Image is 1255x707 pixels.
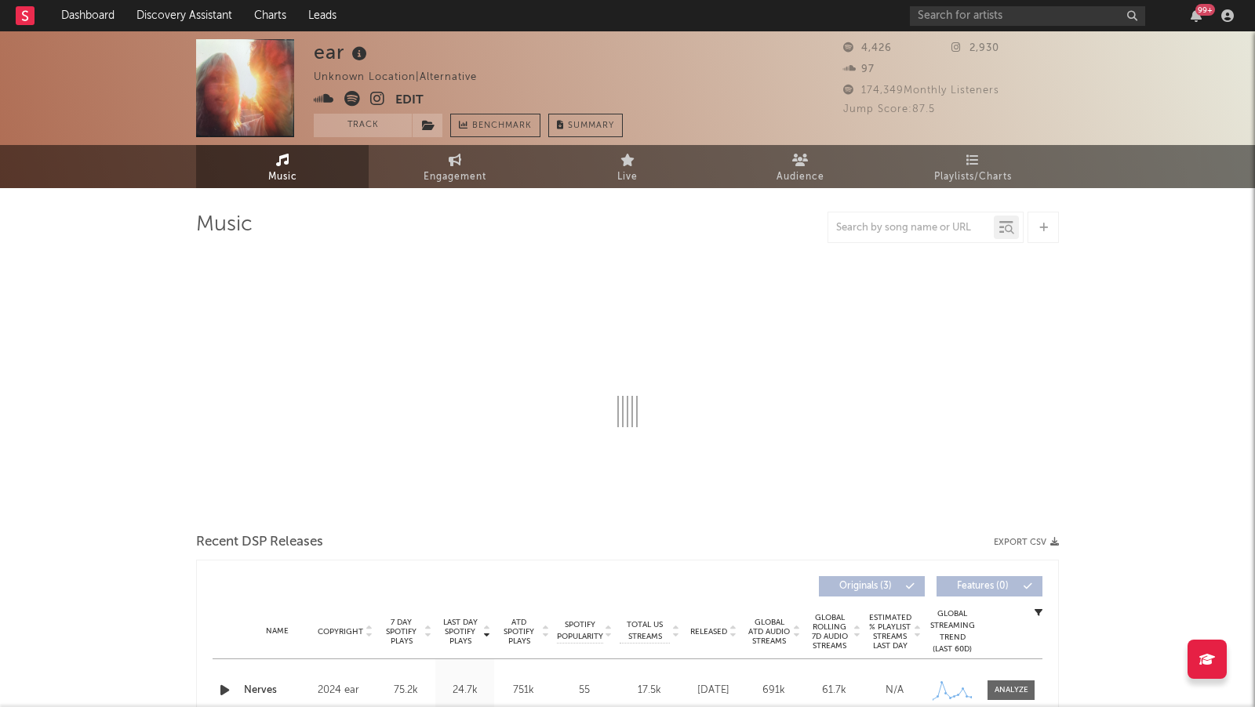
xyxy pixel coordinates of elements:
div: Global Streaming Trend (Last 60D) [929,608,976,655]
span: Summary [568,121,614,130]
div: 751k [498,683,549,698]
span: Engagement [424,168,486,187]
div: 691k [748,683,800,698]
button: Originals(3) [819,576,925,596]
a: Playlists/Charts [886,145,1059,188]
button: Export CSV [994,538,1059,547]
a: Nerves [244,683,310,698]
span: Music [268,168,297,187]
span: Live [617,168,638,187]
a: Live [541,145,714,188]
div: N/A [868,683,921,698]
button: Track [314,114,412,137]
button: Edit [395,91,424,111]
button: 99+ [1191,9,1202,22]
span: Spotify Popularity [557,619,603,643]
a: Benchmark [450,114,540,137]
span: Global Rolling 7D Audio Streams [808,613,851,651]
span: Estimated % Playlist Streams Last Day [868,613,911,651]
a: Audience [714,145,886,188]
div: 17.5k [620,683,679,698]
span: Copyright [318,627,363,636]
span: Playlists/Charts [934,168,1012,187]
span: Last Day Spotify Plays [439,618,481,646]
span: 174,349 Monthly Listeners [843,85,999,96]
span: Recent DSP Releases [196,533,323,552]
div: 99 + [1195,4,1215,16]
span: Features ( 0 ) [947,582,1019,591]
div: [DATE] [687,683,740,698]
div: 55 [557,683,612,698]
input: Search by song name or URL [828,222,994,234]
span: Total US Streams [620,619,670,643]
div: 24.7k [439,683,490,698]
a: Music [196,145,369,188]
span: Global ATD Audio Streams [748,618,791,646]
button: Features(0) [937,576,1042,596]
button: Summary [548,114,623,137]
div: Name [244,625,310,637]
div: 75.2k [380,683,431,698]
div: ear [314,39,371,65]
span: Audience [777,168,824,187]
div: 2024 ear [318,681,373,700]
input: Search for artists [910,6,1145,26]
a: Engagement [369,145,541,188]
span: 4,426 [843,43,892,53]
span: ATD Spotify Plays [498,618,540,646]
span: Originals ( 3 ) [829,582,901,591]
div: Unknown Location | Alternative [314,68,495,87]
div: 61.7k [808,683,860,698]
span: 2,930 [951,43,999,53]
span: 7 Day Spotify Plays [380,618,422,646]
span: Released [690,627,727,636]
span: 97 [843,64,875,74]
span: Benchmark [472,117,532,136]
span: Jump Score: 87.5 [843,104,935,114]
